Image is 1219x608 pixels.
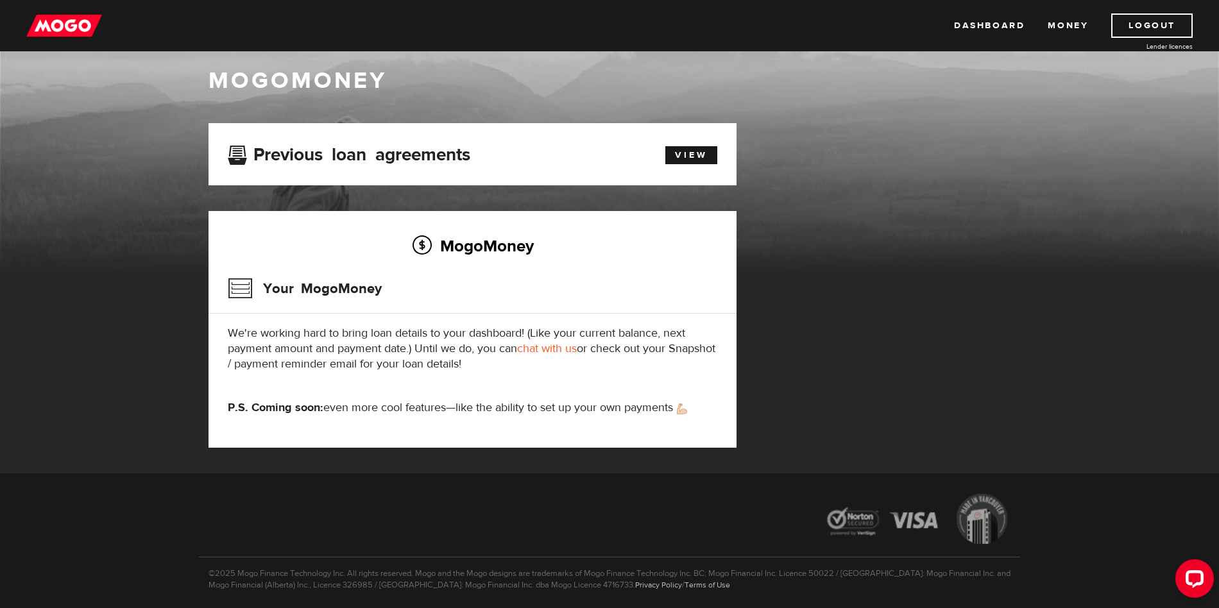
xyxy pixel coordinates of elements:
strong: P.S. Coming soon: [228,400,323,415]
a: Money [1048,13,1088,38]
h3: Your MogoMoney [228,272,382,305]
p: even more cool features—like the ability to set up your own payments [228,400,717,416]
img: strong arm emoji [677,403,687,414]
p: We're working hard to bring loan details to your dashboard! (Like your current balance, next paym... [228,326,717,372]
h3: Previous loan agreements [228,144,470,161]
a: Dashboard [954,13,1025,38]
a: View [665,146,717,164]
a: chat with us [517,341,577,356]
a: Privacy Policy [635,580,682,590]
a: Terms of Use [685,580,730,590]
iframe: LiveChat chat widget [1165,554,1219,608]
img: legal-icons-92a2ffecb4d32d839781d1b4e4802d7b.png [815,484,1020,557]
a: Logout [1111,13,1193,38]
h2: MogoMoney [228,232,717,259]
a: Lender licences [1096,42,1193,51]
p: ©2025 Mogo Finance Technology Inc. All rights reserved. Mogo and the Mogo designs are trademarks ... [199,557,1020,591]
img: mogo_logo-11ee424be714fa7cbb0f0f49df9e16ec.png [26,13,102,38]
h1: MogoMoney [209,67,1010,94]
